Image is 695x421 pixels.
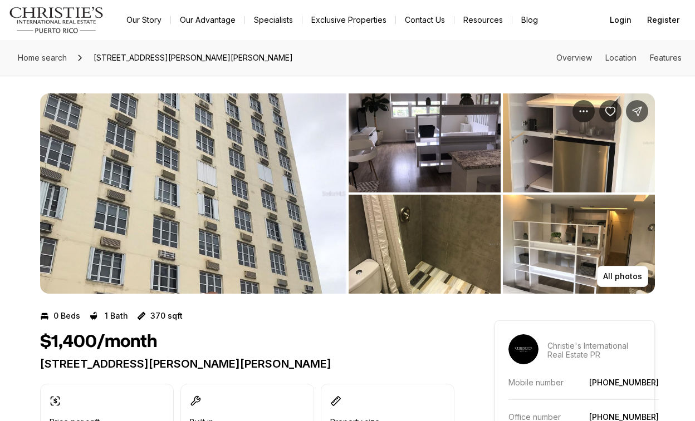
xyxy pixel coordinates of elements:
button: View image gallery [40,93,346,294]
a: Our Story [118,12,170,28]
a: Home search [13,49,71,67]
p: Christie's International Real Estate PR [547,341,641,359]
span: Home search [18,53,67,62]
button: Register [640,9,686,31]
li: 2 of 5 [349,93,655,294]
a: Skip to: Location [605,53,637,62]
button: Property options [572,100,595,122]
button: Save Property: 602 FERNÁNDEZ JUNCOS #404 [599,100,621,122]
p: 370 sqft [150,311,183,320]
a: Specialists [245,12,302,28]
li: 1 of 5 [40,93,346,294]
nav: Page section menu [556,53,682,62]
button: All photos [597,266,648,287]
a: Skip to: Features [650,53,682,62]
a: Resources [454,12,512,28]
a: Skip to: Overview [556,53,592,62]
p: All photos [603,272,642,281]
button: Login [603,9,638,31]
a: Blog [512,12,547,28]
a: [PHONE_NUMBER] [589,378,659,387]
p: [STREET_ADDRESS][PERSON_NAME][PERSON_NAME] [40,357,454,370]
button: View image gallery [503,195,655,294]
p: 0 Beds [53,311,80,320]
span: Register [647,16,679,24]
span: [STREET_ADDRESS][PERSON_NAME][PERSON_NAME] [89,49,297,67]
p: 1 Bath [105,311,128,320]
a: Our Advantage [171,12,244,28]
div: Listing Photos [40,93,655,294]
a: Exclusive Properties [302,12,395,28]
img: logo [9,7,104,33]
button: Share Property: 602 FERNÁNDEZ JUNCOS #404 [626,100,648,122]
h1: $1,400/month [40,331,157,353]
button: View image gallery [349,93,501,192]
span: Login [610,16,632,24]
button: View image gallery [503,93,655,192]
button: Contact Us [396,12,454,28]
button: View image gallery [349,195,501,294]
p: Mobile number [508,378,564,387]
